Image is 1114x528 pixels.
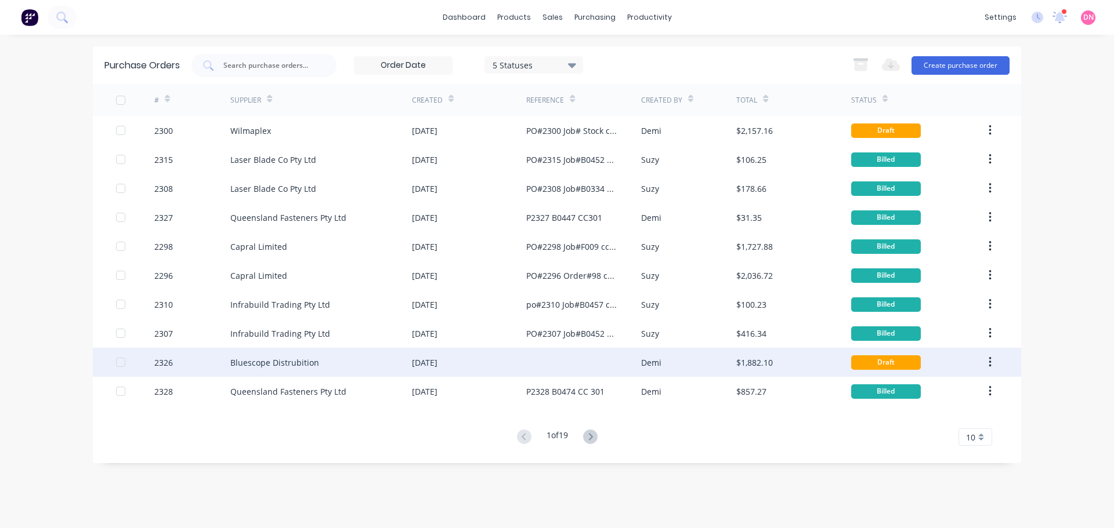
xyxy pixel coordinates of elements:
[154,327,173,340] div: 2307
[412,183,437,195] div: [DATE]
[154,154,173,166] div: 2315
[526,298,617,311] div: po#2310 Job#B0457 cc#302
[222,60,319,71] input: Search purchase orders...
[569,9,621,26] div: purchasing
[493,59,576,71] div: 5 Statuses
[912,56,1010,75] button: Create purchase order
[851,297,921,312] div: Billed
[851,123,921,138] div: Draft
[526,95,564,105] div: Reference
[736,356,773,369] div: $1,882.10
[736,241,773,253] div: $1,727.88
[526,327,617,340] div: PO#2307 Job#B0452 CC#302
[154,95,159,105] div: #
[526,125,617,137] div: PO#2300 Job# Stock cc#230
[154,270,173,282] div: 2296
[412,356,437,369] div: [DATE]
[526,270,617,282] div: PO#2296 Order#98 cc#302
[230,298,330,311] div: Infrabuild Trading Pty Ltd
[641,154,659,166] div: Suzy
[230,270,287,282] div: Capral Limited
[412,154,437,166] div: [DATE]
[412,327,437,340] div: [DATE]
[230,125,271,137] div: Wilmaplex
[412,241,437,253] div: [DATE]
[851,210,921,225] div: Billed
[526,154,617,166] div: PO#2315 Job#B0452 cc#302
[641,125,661,137] div: Demi
[412,125,437,137] div: [DATE]
[641,385,661,398] div: Demi
[736,212,762,224] div: $31.35
[736,183,766,195] div: $178.66
[412,212,437,224] div: [DATE]
[851,152,921,167] div: Billed
[154,356,173,369] div: 2326
[230,183,316,195] div: Laser Blade Co Pty Ltd
[412,270,437,282] div: [DATE]
[851,95,877,105] div: Status
[154,298,173,311] div: 2310
[154,385,173,398] div: 2328
[154,183,173,195] div: 2308
[736,385,766,398] div: $857.27
[621,9,678,26] div: productivity
[736,154,766,166] div: $106.25
[412,95,443,105] div: Created
[437,9,491,26] a: dashboard
[641,327,659,340] div: Suzy
[979,9,1022,26] div: settings
[230,356,319,369] div: Bluescope Distrubition
[1083,12,1094,23] span: DN
[641,270,659,282] div: Suzy
[230,212,346,224] div: Queensland Fasteners Pty Ltd
[355,57,452,74] input: Order Date
[641,95,682,105] div: Created By
[491,9,537,26] div: products
[851,355,921,370] div: Draft
[21,9,38,26] img: Factory
[641,298,659,311] div: Suzy
[641,241,659,253] div: Suzy
[736,125,773,137] div: $2,157.16
[230,95,261,105] div: Supplier
[154,212,173,224] div: 2327
[736,327,766,340] div: $416.34
[104,59,180,72] div: Purchase Orders
[412,385,437,398] div: [DATE]
[736,298,766,311] div: $100.23
[641,183,659,195] div: Suzy
[537,9,569,26] div: sales
[641,212,661,224] div: Demi
[230,154,316,166] div: Laser Blade Co Pty Ltd
[851,268,921,283] div: Billed
[526,183,617,195] div: PO#2308 Job#B0334 cc#302
[230,241,287,253] div: Capral Limited
[641,356,661,369] div: Demi
[412,298,437,311] div: [DATE]
[154,241,173,253] div: 2298
[851,181,921,196] div: Billed
[851,384,921,399] div: Billed
[526,212,602,224] div: P2327 B0447 CC301
[851,326,921,341] div: Billed
[966,431,975,443] span: 10
[736,270,773,282] div: $2,036.72
[230,327,330,340] div: Infrabuild Trading Pty Ltd
[851,239,921,254] div: Billed
[736,95,757,105] div: Total
[154,125,173,137] div: 2300
[230,385,346,398] div: Queensland Fasteners Pty Ltd
[526,241,617,253] div: PO#2298 Job#F009 cc#302
[547,429,568,446] div: 1 of 19
[526,385,605,398] div: P2328 B0474 CC 301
